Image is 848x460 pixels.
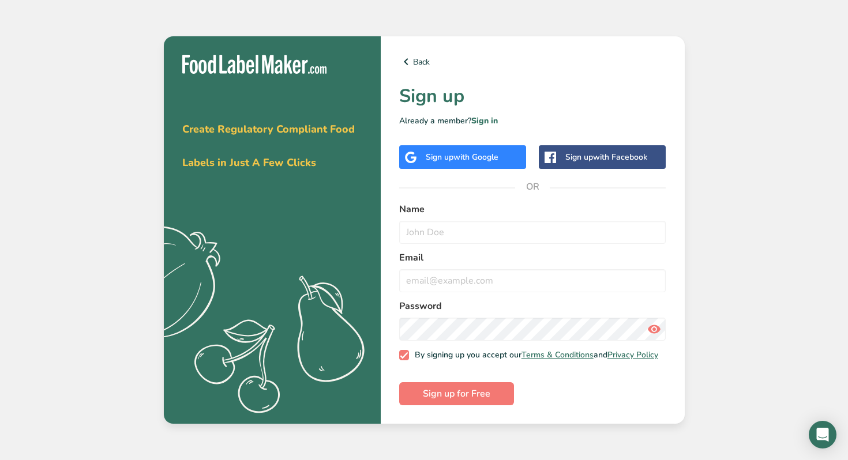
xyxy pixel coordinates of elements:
[399,221,666,244] input: John Doe
[399,269,666,292] input: email@example.com
[593,152,647,163] span: with Facebook
[809,421,836,448] div: Open Intercom Messenger
[471,115,498,126] a: Sign in
[399,55,666,69] a: Back
[423,387,490,401] span: Sign up for Free
[409,350,658,360] span: By signing up you accept our and
[607,349,658,360] a: Privacy Policy
[515,169,550,204] span: OR
[426,151,498,163] div: Sign up
[399,251,666,265] label: Email
[182,55,327,74] img: Food Label Maker
[453,152,498,163] span: with Google
[399,299,666,313] label: Password
[399,202,666,216] label: Name
[399,115,666,127] p: Already a member?
[399,382,514,405] button: Sign up for Free
[565,151,647,163] div: Sign up
[182,122,355,169] span: Create Regulatory Compliant Food Labels in Just A Few Clicks
[399,82,666,110] h1: Sign up
[521,349,594,360] a: Terms & Conditions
